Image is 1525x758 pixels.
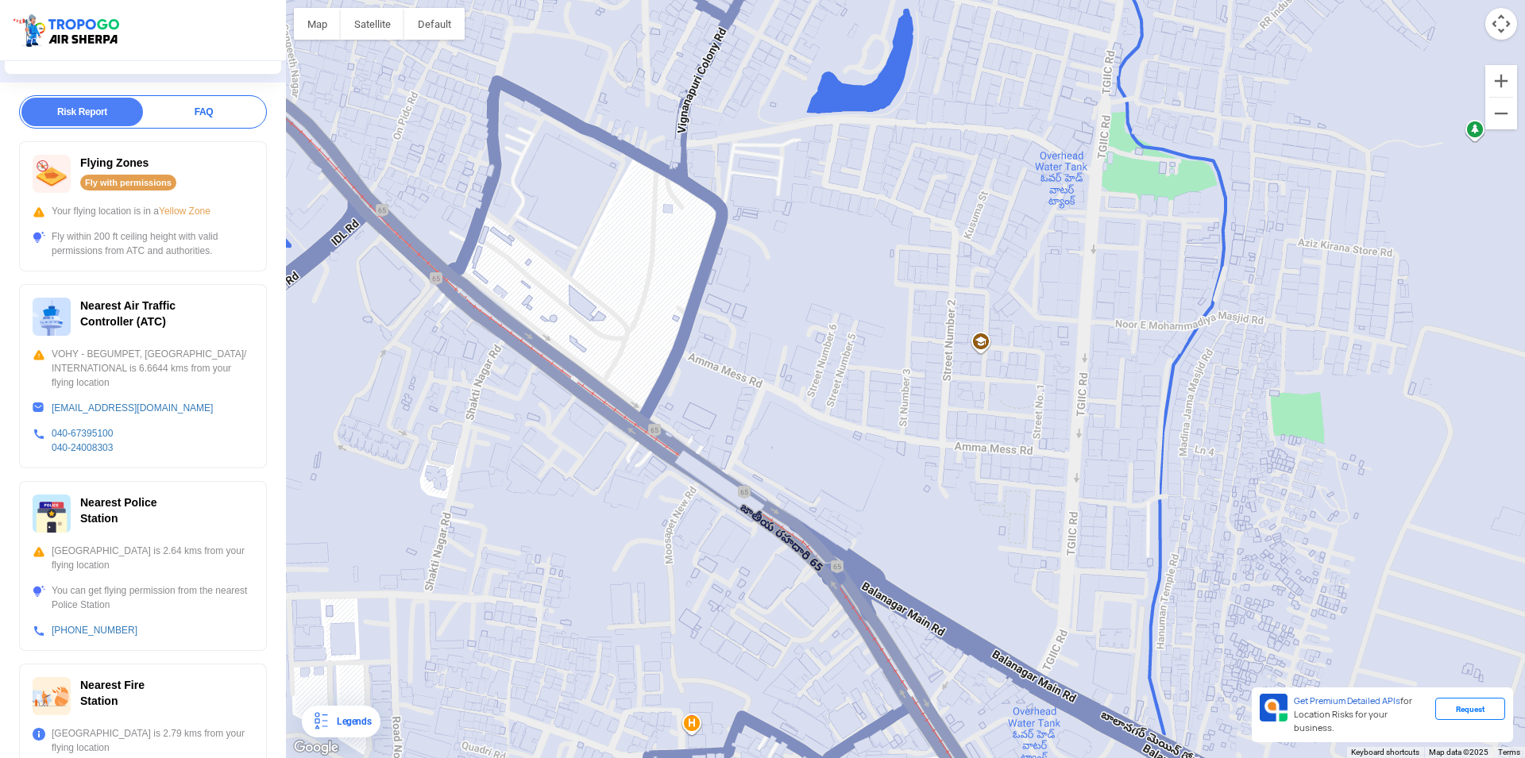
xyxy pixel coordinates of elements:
span: Flying Zones [80,156,149,169]
span: Nearest Police Station [80,496,157,525]
div: [GEOGRAPHIC_DATA] is 2.79 kms from your flying location [33,726,253,755]
button: Show street map [294,8,341,40]
div: VOHY - BEGUMPET, [GEOGRAPHIC_DATA]/ INTERNATIONAL is 6.6644 kms from your flying location [33,347,253,390]
div: for Location Risks for your business. [1288,694,1435,736]
span: Yellow Zone [159,206,210,217]
div: [GEOGRAPHIC_DATA] is 2.64 kms from your flying location [33,544,253,572]
button: Zoom out [1485,98,1517,129]
button: Zoom in [1485,65,1517,97]
img: Premium APIs [1260,694,1288,721]
div: Request [1435,698,1505,720]
img: ic_nofly.svg [33,155,71,193]
div: FAQ [143,98,264,126]
a: [EMAIL_ADDRESS][DOMAIN_NAME] [52,402,213,414]
a: Terms [1498,748,1520,756]
img: ic_atc.svg [33,298,71,336]
div: Your flying location is in a [33,204,253,218]
img: ic_tgdronemaps.svg [12,12,125,48]
div: Legends [330,712,371,731]
img: ic_firestation.svg [33,677,71,715]
button: Map camera controls [1485,8,1517,40]
div: Fly within 200 ft ceiling height with valid permissions from ATC and authorities. [33,229,253,258]
button: Show satellite imagery [341,8,404,40]
span: Nearest Air Traffic Controller (ATC) [80,299,176,328]
a: [PHONE_NUMBER] [52,625,137,636]
span: Nearest Fire Station [80,679,145,707]
img: Legends [311,712,330,731]
div: Fly with permissions [80,175,176,190]
span: Get Premium Detailed APIs [1294,695,1400,706]
a: Open this area in Google Maps (opens a new window) [290,737,342,758]
button: Keyboard shortcuts [1351,747,1419,758]
a: 040-24008303 [52,442,113,453]
img: Google [290,737,342,758]
div: You can get flying permission from the nearest Police Station [33,583,253,612]
img: ic_police_station.svg [33,494,71,533]
a: 040-67395100 [52,428,113,439]
div: Risk Report [21,98,143,126]
span: Map data ©2025 [1429,748,1488,756]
